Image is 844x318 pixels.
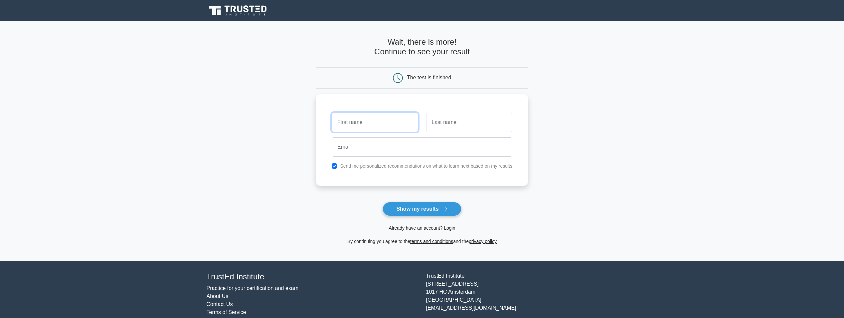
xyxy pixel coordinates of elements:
[332,113,418,132] input: First name
[340,163,512,169] label: Send me personalized recommendations on what to learn next based on my results
[407,75,451,80] div: The test is finished
[207,293,229,299] a: About Us
[410,239,453,244] a: terms and conditions
[207,309,246,315] a: Terms of Service
[469,239,497,244] a: privacy policy
[207,272,418,282] h4: TrustEd Institute
[389,225,455,231] a: Already have an account? Login
[383,202,461,216] button: Show my results
[332,137,512,157] input: Email
[426,113,512,132] input: Last name
[207,285,299,291] a: Practice for your certification and exam
[207,301,233,307] a: Contact Us
[316,37,528,57] h4: Wait, there is more! Continue to see your result
[312,237,532,245] div: By continuing you agree to the and the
